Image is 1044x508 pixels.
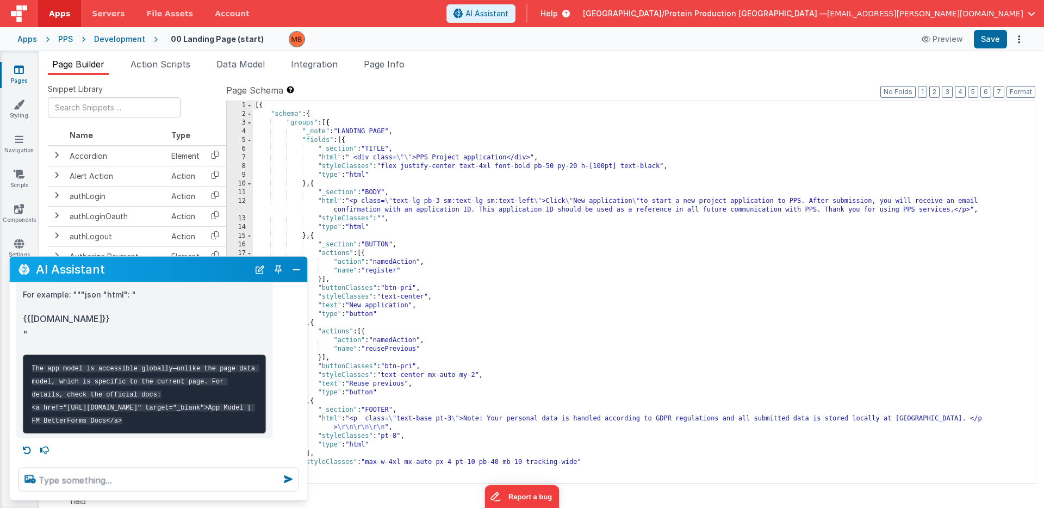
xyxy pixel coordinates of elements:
div: 8 [227,162,253,171]
div: 1 [227,101,253,110]
span: File Assets [147,8,194,19]
div: 2 [227,110,253,119]
span: Action Scripts [130,59,190,70]
span: Name [70,131,93,140]
td: Action [167,226,204,246]
button: No Folds [880,86,916,98]
span: Page Builder [52,59,104,70]
span: Page Schema [226,84,283,97]
td: Action [167,206,204,226]
div: 3 [227,119,253,127]
div: " [23,175,266,434]
div: Development [94,34,145,45]
div: PPS [58,34,73,45]
td: authLogin [65,186,167,206]
td: Element [167,246,204,277]
input: Search Snippets ... [48,97,181,117]
button: 3 [942,86,953,98]
div: 6 [227,145,253,153]
span: AI Assistant [465,8,508,19]
span: Snippet Library [48,84,103,95]
div: 14 [227,223,253,232]
h2: AI Assistant [36,263,249,276]
div: 10 [227,179,253,188]
div: 5 [227,136,253,145]
button: Format [1006,86,1035,98]
span: Data Model [216,59,265,70]
img: 22b82fb008fd85684660a9cfc8b42302 [289,32,304,47]
div: 7 [227,153,253,162]
span: [EMAIL_ADDRESS][PERSON_NAME][DOMAIN_NAME] [827,8,1023,19]
div: {{[DOMAIN_NAME]}} [23,311,266,326]
span: Type [171,131,190,140]
button: 7 [993,86,1004,98]
button: [GEOGRAPHIC_DATA]/Protein Production [GEOGRAPHIC_DATA] — [EMAIL_ADDRESS][PERSON_NAME][DOMAIN_NAME] [583,8,1035,19]
button: Save [974,30,1007,48]
div: 11 [227,188,253,197]
div: Apps [17,34,37,45]
td: Action [167,186,204,206]
span: Servers [92,8,125,19]
button: New Chat [252,262,268,277]
button: 2 [929,86,940,98]
button: Preview [915,30,970,48]
iframe: Marker.io feedback button [485,485,560,508]
td: Alert Action [65,166,167,186]
button: 4 [955,86,966,98]
span: Integration [291,59,338,70]
button: Close [289,262,303,277]
h4: 00 Landing Page (start) [171,35,264,43]
code: The app model is accessible globally—unlike the page data model, which is specific to the current... [32,365,259,425]
button: 1 [918,86,927,98]
span: Page Info [364,59,405,70]
div: 4 [227,127,253,136]
button: AI Assistant [446,4,515,23]
div: 9 [227,171,253,179]
td: Authorize Payment Gateway [65,246,167,277]
td: Accordion [65,146,167,166]
button: 5 [968,86,978,98]
span: Apps [49,8,70,19]
td: authLogout [65,226,167,246]
div: 12 [227,197,253,214]
td: Action [167,166,204,186]
td: authLoginOauth [65,206,167,226]
span: [GEOGRAPHIC_DATA]/Protein Production [GEOGRAPHIC_DATA] — [583,8,827,19]
button: Options [1011,32,1027,47]
button: Toggle Pin [271,262,286,277]
span: Help [540,8,558,19]
div: 13 [227,214,253,223]
div: 16 [227,240,253,249]
td: Element [167,146,204,166]
button: 6 [980,86,991,98]
p: For example: """json "html": " [23,288,266,302]
div: 17 [227,249,253,258]
div: 15 [227,232,253,240]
